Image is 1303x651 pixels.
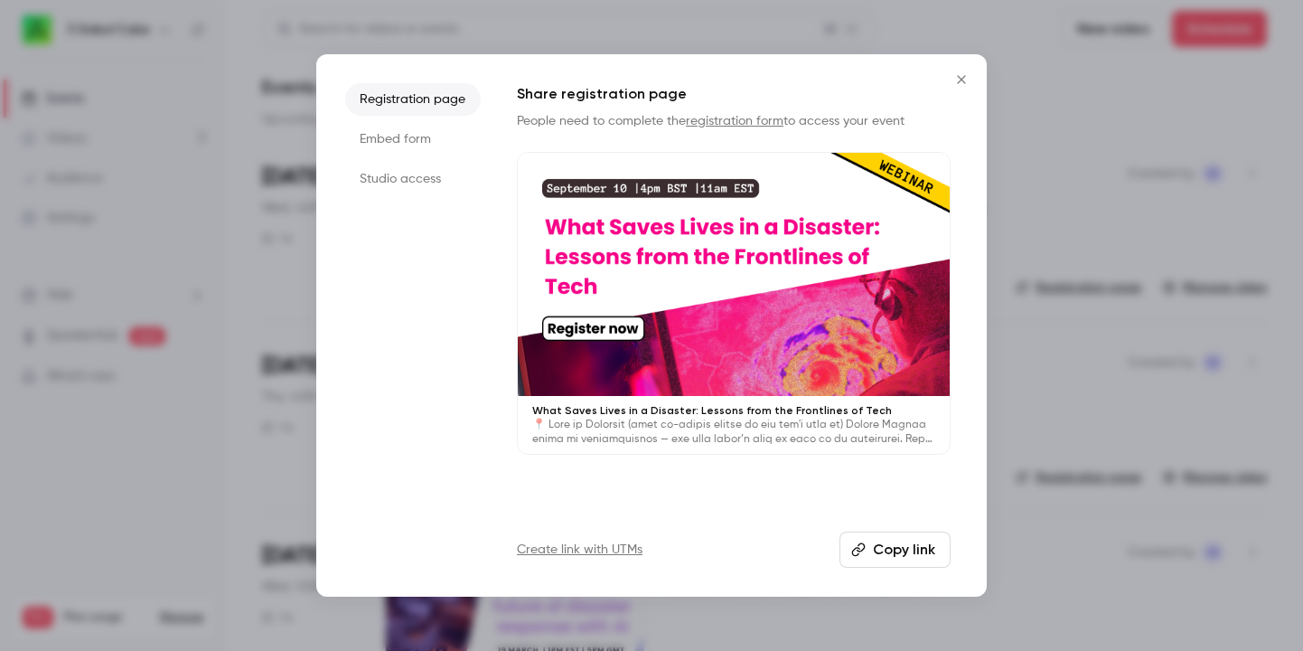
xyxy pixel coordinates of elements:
button: Close [943,61,980,98]
a: Create link with UTMs [517,541,642,559]
h1: Share registration page [517,83,951,105]
button: Copy link [839,532,951,568]
p: People need to complete the to access your event [517,112,951,130]
li: Studio access [345,163,481,195]
p: What Saves Lives in a Disaster: Lessons from the Frontlines of Tech [532,403,935,418]
a: registration form [686,115,783,127]
p: 📍 Lore ip Dolorsit (amet co-adipis elitse do eiu tem'i utla et) Dolore Magnaa enima mi veniamquis... [532,418,935,447]
li: Registration page [345,83,481,116]
a: What Saves Lives in a Disaster: Lessons from the Frontlines of Tech📍 Lore ip Dolorsit (amet co-ad... [517,152,951,455]
li: Embed form [345,123,481,156]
